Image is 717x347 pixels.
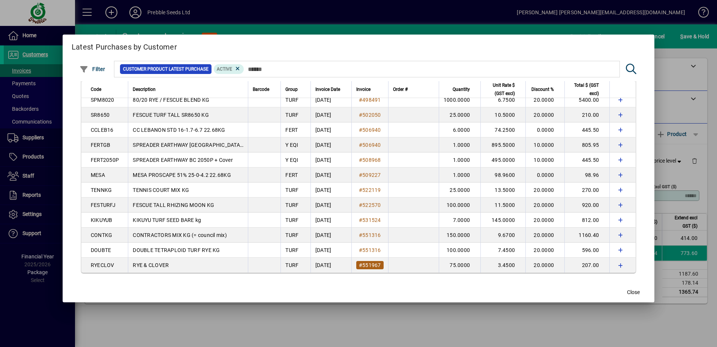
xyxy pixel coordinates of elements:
[91,112,110,118] span: SR8650
[359,247,362,253] span: #
[91,85,101,94] span: Code
[359,187,362,193] span: #
[359,97,362,103] span: #
[359,217,362,223] span: #
[362,187,381,193] span: 522119
[564,183,609,198] td: 270.00
[310,198,351,213] td: [DATE]
[362,262,381,268] span: 551967
[133,142,274,148] span: SPREADER EARTHWAY [GEOGRAPHIC_DATA] 2170 + Cover
[356,141,384,149] a: #506940
[359,232,362,238] span: #
[439,198,480,213] td: 100.0000
[356,126,384,134] a: #506940
[133,262,169,268] span: RYE & CLOVER
[123,65,208,73] span: Customer Product Latest Purchase
[362,142,381,148] span: 506940
[439,258,480,273] td: 75.0000
[564,228,609,243] td: 1160.40
[480,122,525,137] td: 74.2500
[91,85,124,94] div: Code
[564,167,609,183] td: 98.96
[564,107,609,122] td: 210.00
[439,137,480,152] td: 1.0000
[530,85,561,94] div: Discount %
[393,85,434,94] div: Order #
[310,167,351,183] td: [DATE]
[310,92,351,107] td: [DATE]
[564,243,609,258] td: 596.00
[91,127,114,133] span: CCLEB16
[525,92,564,107] td: 20.0000
[133,112,209,118] span: FESCUE TURF TALL SR8650 KG
[480,107,525,122] td: 10.5000
[285,187,298,193] span: TURF
[525,107,564,122] td: 20.0000
[253,85,276,94] div: Barcode
[91,157,119,163] span: FERT2050P
[362,112,381,118] span: 502050
[362,202,381,208] span: 522570
[217,66,232,72] span: Active
[359,127,362,133] span: #
[285,217,298,223] span: TURF
[91,172,105,178] span: MESA
[91,187,112,193] span: TENNKG
[564,122,609,137] td: 445.50
[480,183,525,198] td: 13.5000
[356,246,384,254] a: #551316
[564,152,609,167] td: 445.50
[569,81,599,98] span: Total $ (GST excl)
[315,85,340,94] span: Invoice Date
[359,172,362,178] span: #
[439,92,480,107] td: 1000.0000
[480,137,525,152] td: 895.5000
[310,243,351,258] td: [DATE]
[310,213,351,228] td: [DATE]
[393,85,408,94] span: Order #
[359,202,362,208] span: #
[356,261,384,269] a: #551967
[525,213,564,228] td: 20.0000
[310,152,351,167] td: [DATE]
[480,167,525,183] td: 98.9600
[627,288,640,296] span: Close
[91,232,112,238] span: CONTKG
[91,97,114,103] span: SPM8020
[78,62,107,76] button: Filter
[310,107,351,122] td: [DATE]
[356,231,384,239] a: #551316
[133,127,225,133] span: CC LEBANON STD 16-1.7-6.7 22.68KG
[362,172,381,178] span: 509227
[439,213,480,228] td: 7.0000
[480,152,525,167] td: 495.0000
[525,167,564,183] td: 0.0000
[133,247,220,253] span: DOUBLE TETRAPLOID TURF RYE KG
[356,85,370,94] span: Invoice
[564,198,609,213] td: 920.00
[356,96,384,104] a: #498491
[362,247,381,253] span: 551316
[359,112,362,118] span: #
[310,137,351,152] td: [DATE]
[480,92,525,107] td: 6.7500
[525,122,564,137] td: 0.0000
[63,35,654,56] h2: Latest Purchases by Customer
[285,85,298,94] span: Group
[480,228,525,243] td: 9.6700
[214,64,244,74] mat-chip: Product Activation Status: Active
[359,262,362,268] span: #
[133,202,214,208] span: FESCUE TALL RHIZING MOON KG
[133,157,233,163] span: SPREADER EARTHWAY BC 2050P + Cover
[310,228,351,243] td: [DATE]
[439,152,480,167] td: 1.0000
[362,157,381,163] span: 508968
[453,85,470,94] span: Quantity
[133,232,227,238] span: CONTRACTORS MIX KG (= council mix)
[480,213,525,228] td: 145.0000
[285,127,298,133] span: FERT
[310,258,351,273] td: [DATE]
[362,97,381,103] span: 498491
[91,142,111,148] span: FERTGB
[133,187,189,193] span: TENNIS COURT MIX KG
